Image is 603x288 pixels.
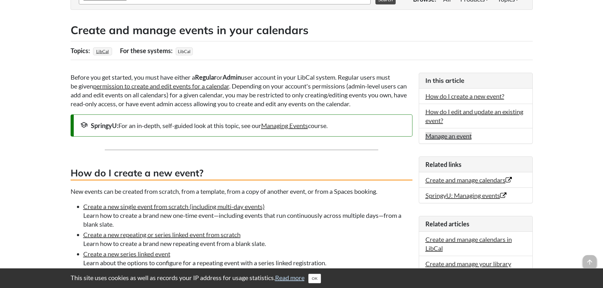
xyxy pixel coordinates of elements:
[425,161,462,168] span: Related links
[223,73,241,81] strong: Admin
[91,122,118,129] strong: SpringyU:
[71,45,91,57] div: Topics:
[80,121,88,129] span: school
[95,47,110,56] a: LibCal
[425,220,469,228] span: Related articles
[176,47,193,55] span: LibCal
[71,187,412,196] p: New events can be created from scratch, from a template, from a copy of another event, or from a ...
[71,73,412,108] p: Before you get started, you must have either a or user account in your LibCal system. Regular use...
[583,256,597,263] a: arrow_upward
[425,108,523,124] a: How do I edit and update an existing event?
[71,166,412,181] h3: How do I create a new event?
[195,73,217,81] strong: Regular
[425,132,472,140] a: Manage an event
[583,255,597,269] span: arrow_upward
[425,176,512,184] a: Create and manage calendars
[64,273,539,283] div: This site uses cookies as well as records your IP address for usage statistics.
[425,236,512,252] a: Create and manage calendars in LibCal
[83,203,265,210] a: Create a new single event from scratch (including multi-day events)
[83,249,412,267] li: Learn about the options to configure for a repeating event with a series linked registration.
[71,22,533,38] h2: Create and manage events in your calendars
[93,82,229,90] a: permission to create and edit events for a calendar
[83,250,170,258] a: Create a new series linked event
[83,202,412,229] li: Learn how to create a brand new one-time event—including events that run continuously across mult...
[425,92,504,100] a: How do I create a new event?
[425,260,511,276] a: Create and manage your library hours in LibCal
[120,45,174,57] div: For these systems:
[83,230,412,248] li: Learn how to create a brand new repeating event from a blank slate.
[261,122,308,129] a: Managing Events
[83,231,241,238] a: Create a new repeating or series linked event from scratch
[80,121,406,130] div: For an in-depth, self-guided look at this topic, see our course.
[275,274,305,281] a: Read more
[425,192,506,199] a: SpringyU: Managing events
[308,274,321,283] button: Close
[425,76,526,85] h3: In this article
